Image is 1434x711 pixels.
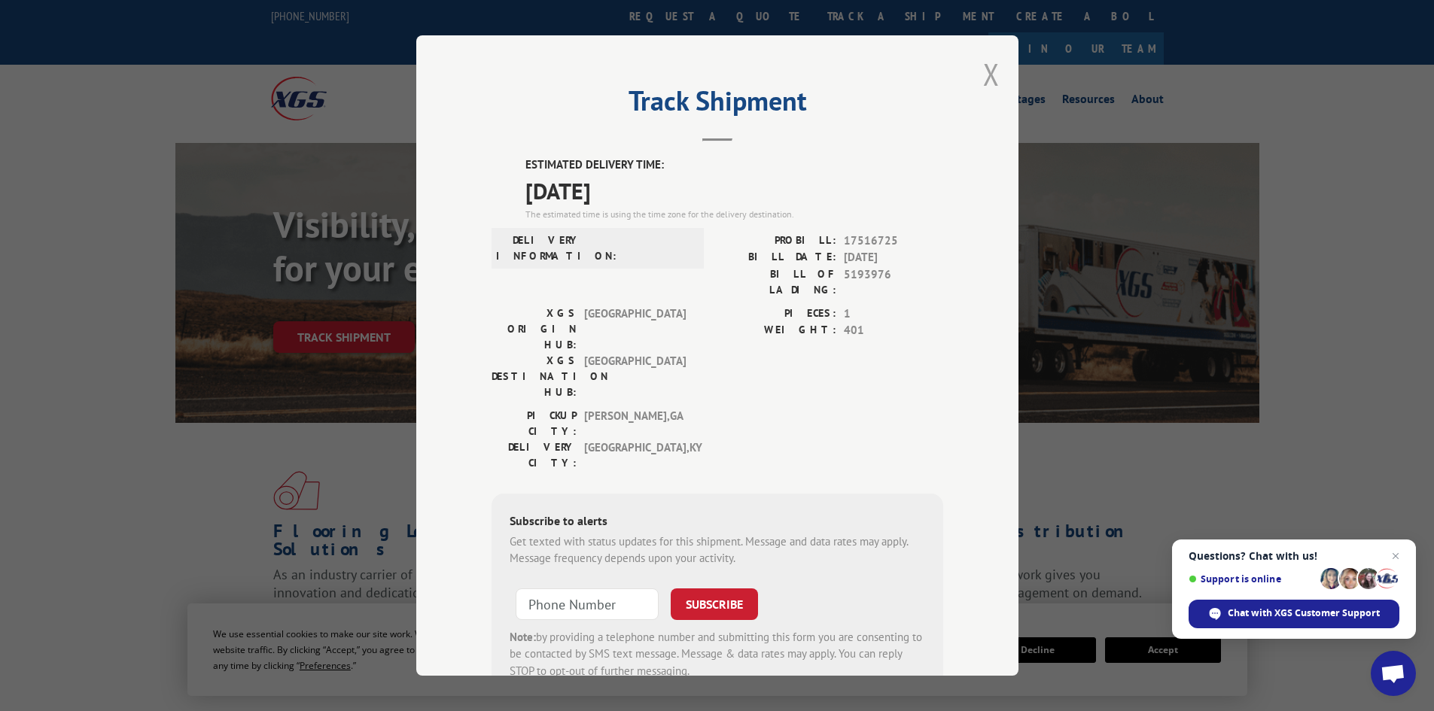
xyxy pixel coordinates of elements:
[525,156,943,174] label: ESTIMATED DELIVERY TIME:
[492,353,577,400] label: XGS DESTINATION HUB:
[717,249,836,266] label: BILL DATE:
[844,266,943,298] span: 5193976
[1189,573,1315,585] span: Support is online
[510,533,925,567] div: Get texted with status updates for this shipment. Message and data rates may apply. Message frequ...
[492,90,943,119] h2: Track Shipment
[1189,550,1399,562] span: Questions? Chat with us!
[671,588,758,620] button: SUBSCRIBE
[525,208,943,221] div: The estimated time is using the time zone for the delivery destination.
[584,439,686,471] span: [GEOGRAPHIC_DATA] , KY
[844,322,943,339] span: 401
[525,174,943,208] span: [DATE]
[584,305,686,353] span: [GEOGRAPHIC_DATA]
[983,54,1000,94] button: Close modal
[717,305,836,323] label: PIECES:
[844,305,943,323] span: 1
[492,305,577,353] label: XGS ORIGIN HUB:
[496,232,581,264] label: DELIVERY INFORMATION:
[717,266,836,298] label: BILL OF LADING:
[1228,606,1380,620] span: Chat with XGS Customer Support
[1189,600,1399,628] span: Chat with XGS Customer Support
[844,249,943,266] span: [DATE]
[510,630,536,644] strong: Note:
[584,353,686,400] span: [GEOGRAPHIC_DATA]
[584,408,686,439] span: [PERSON_NAME] , GA
[492,408,577,439] label: PICKUP CITY:
[717,232,836,250] label: PROBILL:
[510,629,925,680] div: by providing a telephone number and submitting this form you are consenting to be contacted by SM...
[492,439,577,471] label: DELIVERY CITY:
[717,322,836,339] label: WEIGHT:
[510,512,925,533] div: Subscribe to alerts
[1371,651,1416,696] a: Open chat
[844,232,943,250] span: 17516725
[516,588,659,620] input: Phone Number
